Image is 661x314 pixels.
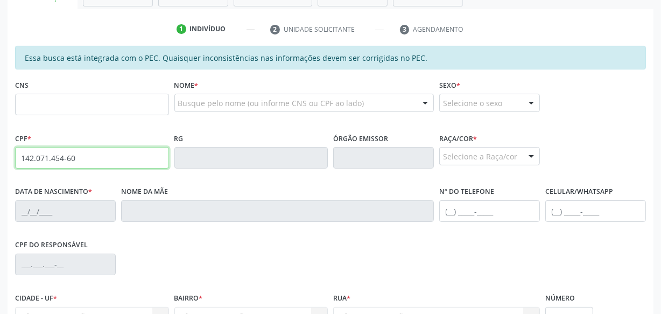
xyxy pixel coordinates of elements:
div: 1 [177,24,186,34]
div: Essa busca está integrada com o PEC. Quaisquer inconsistências nas informações devem ser corrigid... [15,46,646,69]
label: Sexo [439,77,460,94]
input: ___.___.___-__ [15,254,116,275]
label: Data de nascimento [15,184,92,200]
label: CPF [15,130,31,147]
label: Órgão emissor [333,130,388,147]
label: Bairro [174,290,203,307]
label: CNS [15,77,29,94]
label: Celular/WhatsApp [545,184,613,200]
div: Indivíduo [190,24,226,34]
label: Nome [174,77,199,94]
input: (__) _____-_____ [545,200,646,222]
label: Número [545,290,575,307]
label: Rua [333,290,350,307]
label: Nome da mãe [121,184,168,200]
input: __/__/____ [15,200,116,222]
span: Selecione a Raça/cor [443,151,517,162]
label: Nº do Telefone [439,184,494,200]
span: Busque pelo nome (ou informe CNS ou CPF ao lado) [178,97,364,109]
span: Selecione o sexo [443,97,502,109]
label: CPF do responsável [15,237,88,254]
input: (__) _____-_____ [439,200,540,222]
label: Raça/cor [439,130,477,147]
label: RG [174,130,184,147]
